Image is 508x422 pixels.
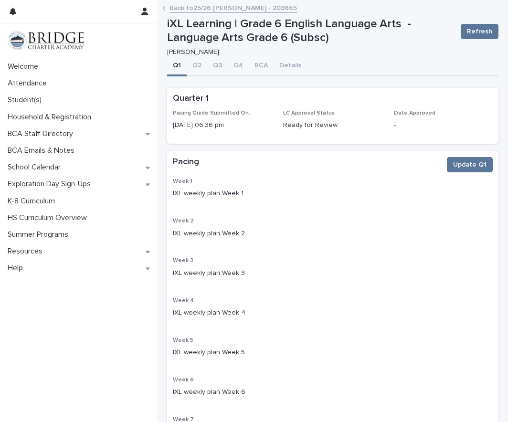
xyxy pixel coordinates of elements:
p: BCA Staff Directory [4,129,81,138]
p: - [394,120,493,130]
p: iXL Learning | Grade 6 English Language Arts - Language Arts Grade 6 (Subsc) [167,17,453,45]
button: Q4 [228,56,249,76]
h2: Quarter 1 [173,94,209,104]
img: V1C1m3IdTEidaUdm9Hs0 [8,31,84,50]
span: Week 4 [173,298,194,304]
p: Household & Registration [4,113,99,122]
span: Pacing Guide Submitted On: [173,110,250,116]
p: Welcome [4,62,46,71]
p: BCA Emails & Notes [4,146,82,155]
p: Attendance [4,79,54,88]
span: Update Q1 [453,160,487,169]
span: Week 5 [173,338,193,343]
p: Ready for Review [283,120,382,130]
button: Update Q1 [447,157,493,172]
h2: Pacing [173,157,199,168]
p: IXL weekly plan Week 2 [173,229,493,239]
span: Date Approved [394,110,435,116]
p: IXL weekly plan Week 5 [173,348,493,358]
span: LC Approval Status [283,110,335,116]
span: Week 3 [173,258,193,264]
p: Exploration Day Sign-Ups [4,179,98,189]
p: HS Curriculum Overview [4,213,95,222]
button: Refresh [461,24,498,39]
p: Summer Programs [4,230,76,239]
p: IXL weekly plan Week 6 [173,387,493,397]
span: Week 6 [173,377,194,383]
p: Resources [4,247,50,256]
span: Week 1 [173,179,192,184]
button: Q2 [187,56,207,76]
button: BCA [249,56,274,76]
p: [PERSON_NAME] [167,48,449,56]
p: [DATE] 06:36 pm [173,120,272,130]
span: Week 2 [173,218,194,224]
a: Back to25/26 [PERSON_NAME] - 203665 [169,2,297,13]
p: IXL weekly plan Week 3 [173,268,493,278]
button: Details [274,56,307,76]
p: K-8 Curriculum [4,197,63,206]
p: School Calendar [4,163,68,172]
p: IXL weekly plan Week 1 [173,189,493,199]
button: Q1 [167,56,187,76]
span: Refresh [467,27,492,36]
p: Help [4,264,31,273]
p: Student(s) [4,95,49,105]
p: IXL weekly plan Week 4 [173,308,493,318]
button: Q3 [207,56,228,76]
